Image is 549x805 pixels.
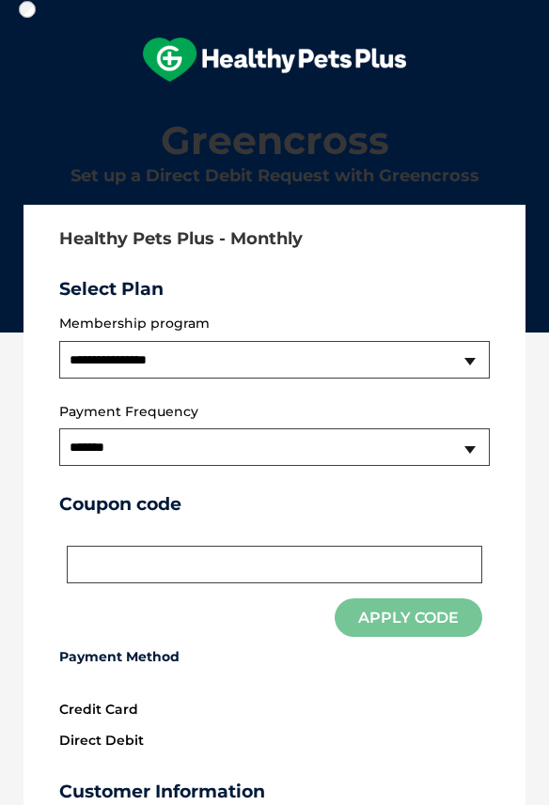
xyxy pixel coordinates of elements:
[59,230,490,249] h2: Healthy Pets Plus - Monthly
[22,167,527,186] h2: Set up a Direct Debit Request with Greencross
[59,279,490,301] h3: Select Plan
[22,119,527,162] h1: Greencross
[59,404,198,420] label: Payment Frequency
[143,38,406,82] img: hpp-logo-landscape-green-white.png
[19,1,36,18] input: Direct Debit
[59,697,138,721] label: Credit Card
[59,649,490,665] h3: Payment Method
[59,494,490,516] h3: Coupon code
[335,598,482,637] button: Apply Code
[59,316,490,332] label: Membership program
[59,782,490,803] h3: Customer Information
[59,728,144,752] label: Direct Debit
